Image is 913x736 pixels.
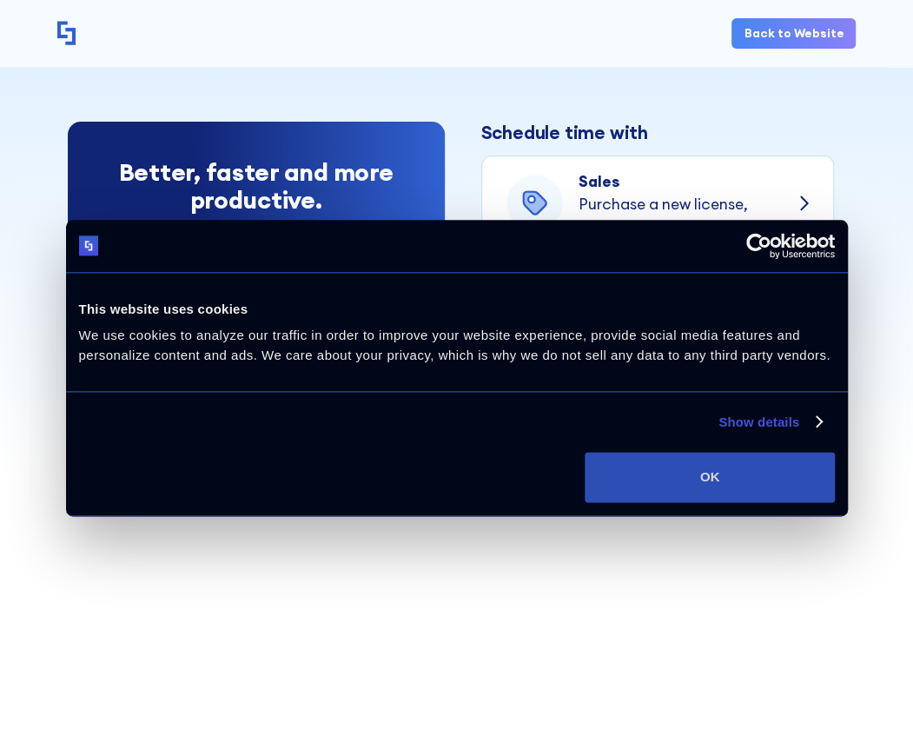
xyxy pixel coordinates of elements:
[579,193,748,239] p: Purchase a new license, Renew, or Extend a trial
[57,21,76,47] a: Home
[79,328,830,362] span: We use cookies to analyze our traffic in order to improve your website experience, provide social...
[731,18,856,49] a: Back to Website
[826,653,913,736] iframe: Chat Widget
[683,233,835,259] a: Usercentrics Cookiebot - opens in a new window
[79,299,835,320] div: This website uses cookies
[481,122,834,143] div: Schedule time with
[585,452,834,502] button: OK
[92,158,420,215] h1: Better, faster and more productive.
[579,170,748,193] div: Sales
[718,412,821,433] a: Show details
[79,236,99,256] img: logo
